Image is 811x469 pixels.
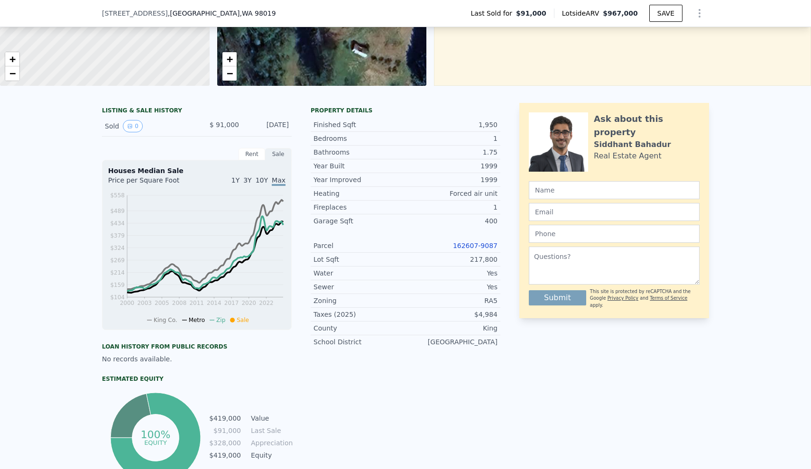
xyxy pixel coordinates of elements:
div: LISTING & SALE HISTORY [102,107,292,116]
div: Finished Sqft [313,120,405,129]
tspan: $214 [110,269,125,276]
div: Yes [405,282,498,292]
input: Name [529,181,700,199]
div: Siddhant Bahadur [594,139,671,150]
div: Ask about this property [594,112,700,139]
div: Real Estate Agent [594,150,662,162]
div: Rent [239,148,265,160]
div: Forced air unit [405,189,498,198]
a: Terms of Service [650,295,687,301]
tspan: 2003 [137,300,152,306]
div: No records available. [102,354,292,364]
span: Lotside ARV [562,9,603,18]
span: , WA 98019 [240,9,276,17]
span: 1Y [231,176,240,184]
div: Houses Median Sale [108,166,286,175]
span: Sale [237,317,249,323]
div: Bedrooms [313,134,405,143]
input: Phone [529,225,700,243]
span: Last Sold for [470,9,516,18]
div: Taxes (2025) [313,310,405,319]
div: 1 [405,202,498,212]
div: Year Built [313,161,405,171]
button: View historical data [123,120,143,132]
td: $91,000 [209,425,241,436]
tspan: 2020 [241,300,256,306]
span: [STREET_ADDRESS] [102,9,168,18]
a: 162607-9087 [453,242,498,249]
span: + [226,53,232,65]
div: This site is protected by reCAPTCHA and the Google and apply. [590,288,700,309]
span: $967,000 [603,9,638,17]
span: Metro [189,317,205,323]
div: Garage Sqft [313,216,405,226]
div: Sale [265,148,292,160]
tspan: $104 [110,294,125,301]
td: $419,000 [209,450,241,460]
div: Fireplaces [313,202,405,212]
span: − [226,67,232,79]
div: 1999 [405,161,498,171]
div: 1999 [405,175,498,184]
a: Zoom out [222,66,237,81]
div: Bathrooms [313,147,405,157]
button: Submit [529,290,586,305]
tspan: $159 [110,282,125,288]
td: $328,000 [209,438,241,448]
span: $ 91,000 [210,121,239,129]
div: Estimated Equity [102,375,292,383]
tspan: 2017 [224,300,239,306]
button: Show Options [690,4,709,23]
div: [DATE] [247,120,289,132]
td: Appreciation [249,438,292,448]
span: 10Y [256,176,268,184]
div: Sold [105,120,189,132]
div: Sewer [313,282,405,292]
div: Property details [311,107,500,114]
button: SAVE [649,5,682,22]
div: Zoning [313,296,405,305]
span: , [GEOGRAPHIC_DATA] [168,9,276,18]
div: Yes [405,268,498,278]
tspan: 2014 [207,300,221,306]
div: Heating [313,189,405,198]
div: $4,984 [405,310,498,319]
div: Parcel [313,241,405,250]
tspan: $324 [110,245,125,251]
tspan: 2022 [259,300,274,306]
span: King Co. [154,317,177,323]
div: [GEOGRAPHIC_DATA] [405,337,498,347]
span: Max [272,176,286,186]
div: County [313,323,405,333]
tspan: $434 [110,220,125,227]
tspan: $489 [110,208,125,214]
div: Loan history from public records [102,343,292,350]
input: Email [529,203,700,221]
td: Last Sale [249,425,292,436]
div: 1.75 [405,147,498,157]
td: Equity [249,450,292,460]
tspan: 2000 [120,300,135,306]
a: Privacy Policy [608,295,638,301]
a: Zoom in [5,52,19,66]
tspan: $558 [110,192,125,199]
span: 3Y [243,176,251,184]
tspan: 2008 [172,300,187,306]
tspan: 2011 [189,300,204,306]
div: King [405,323,498,333]
div: 217,800 [405,255,498,264]
tspan: 2005 [155,300,169,306]
span: Zip [216,317,225,323]
tspan: $269 [110,257,125,264]
div: 1 [405,134,498,143]
span: − [9,67,16,79]
div: Water [313,268,405,278]
td: Value [249,413,292,423]
span: + [9,53,16,65]
tspan: 100% [140,429,170,441]
tspan: equity [144,439,167,446]
tspan: $379 [110,232,125,239]
div: RA5 [405,296,498,305]
a: Zoom in [222,52,237,66]
div: Lot Sqft [313,255,405,264]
